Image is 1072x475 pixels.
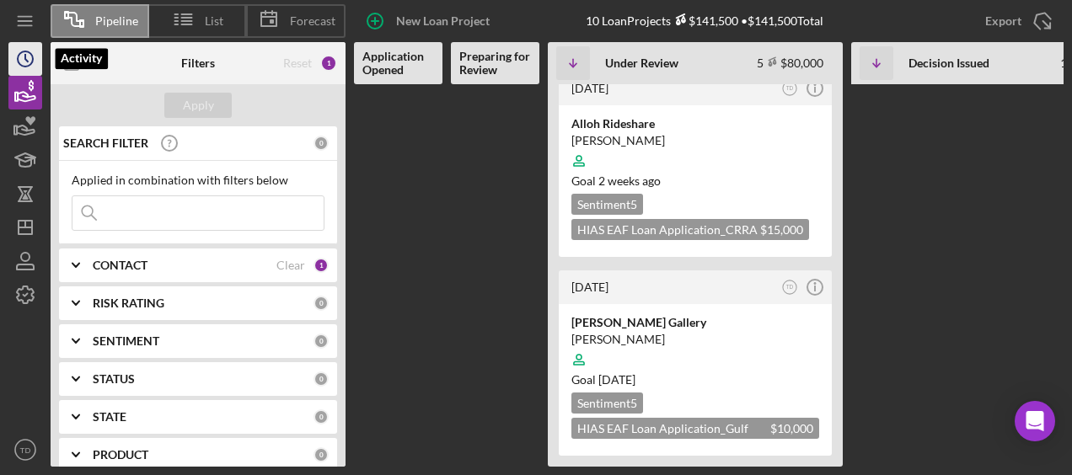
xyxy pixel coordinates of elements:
div: HIAS EAF Loan Application_Gulf Coast JFCS [571,418,819,439]
div: Apply [183,93,214,118]
div: Alloh Rideshare [571,115,819,132]
b: SEARCH FILTER [63,136,148,150]
div: 5 $80,000 [757,56,823,70]
a: [DATE]TD[PERSON_NAME] Gallery[PERSON_NAME]Goal [DATE]Sentiment5HIAS EAF Loan Application_Gulf Coa... [556,268,834,458]
span: Goal [571,372,635,387]
div: 0 [314,296,329,311]
span: Goal [571,173,661,188]
time: 2025-07-07 18:20 [571,81,608,95]
div: 1 [320,55,337,72]
b: STATUS [93,372,135,386]
div: Reset [283,56,312,70]
span: Forecast [290,14,335,28]
div: $141,500 [671,13,738,28]
b: RISK RATING [93,296,164,310]
div: [PERSON_NAME] [571,331,819,348]
text: TD [786,284,794,290]
span: Pipeline [95,14,138,28]
div: HIAS EAF Loan Application_CRRA [571,219,809,240]
b: STATE [93,410,126,424]
b: PRODUCT [93,448,148,462]
span: List [205,14,223,28]
div: [PERSON_NAME] Gallery [571,314,819,331]
div: Open Intercom Messenger [1015,401,1055,441]
div: Sentiment 5 [571,194,643,215]
div: 1 [314,258,329,273]
b: Under Review [605,56,678,70]
b: Application Opened [362,50,434,77]
time: 2025-06-29 21:55 [571,280,608,294]
div: Clear [276,259,305,272]
time: 08/28/2025 [598,372,635,387]
b: CONTACT [93,259,147,272]
div: [PERSON_NAME] [571,132,819,149]
button: Apply [164,93,232,118]
div: 10 Loan Projects • $141,500 Total [586,13,823,28]
button: TD [8,433,42,467]
div: 0 [314,334,329,349]
b: Preparing for Review [459,50,531,77]
div: Sentiment 5 [571,392,643,414]
button: New Loan Project [354,4,507,38]
div: 0 [314,409,329,424]
button: TD [779,77,801,100]
div: 0 [314,447,329,462]
div: Applied in combination with filters below [72,173,324,187]
div: New Loan Project [396,4,490,38]
time: 09/05/2025 [598,173,661,188]
div: 0 [314,136,329,151]
span: $10,000 [770,421,813,435]
div: Export [985,4,1021,38]
a: [DATE]TDAlloh Rideshare[PERSON_NAME]Goal 2 weeks agoSentiment5HIAS EAF Loan Application_CRRA $15,000 [556,69,834,259]
b: Decision Issued [909,56,989,70]
b: Filters [181,56,215,70]
div: 0 [314,371,329,387]
b: SENTIMENT [93,334,159,348]
button: TD [779,276,801,299]
span: $15,000 [760,222,803,237]
text: TD [786,85,794,91]
button: Export [968,4,1064,38]
text: TD [20,446,31,455]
